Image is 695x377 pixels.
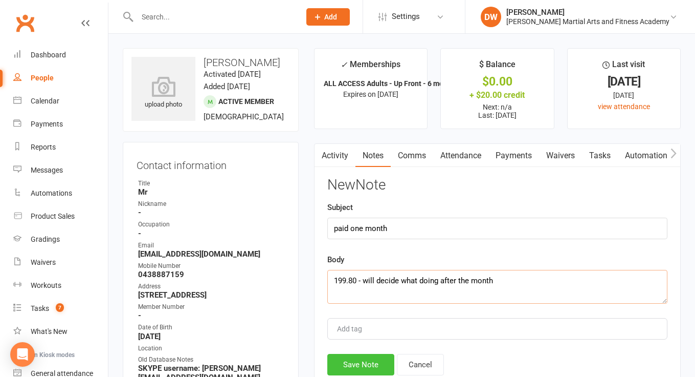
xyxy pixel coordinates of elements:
[138,187,285,197] strong: Mr
[138,229,285,238] strong: -
[506,17,669,26] div: [PERSON_NAME] Martial Arts and Fitness Academy
[13,274,108,297] a: Workouts
[13,182,108,205] a: Automations
[138,199,285,209] div: Nickname
[204,70,261,79] time: Activated [DATE]
[31,235,60,243] div: Gradings
[31,166,63,174] div: Messages
[31,304,49,312] div: Tasks
[31,189,72,197] div: Automations
[355,144,391,167] a: Notes
[137,156,285,171] h3: Contact information
[31,51,66,59] div: Dashboard
[31,212,75,220] div: Product Sales
[327,270,667,304] textarea: 199.80 - will decide what doing after the month
[13,320,108,343] a: What's New
[397,354,444,375] button: Cancel
[131,57,290,68] h3: [PERSON_NAME]
[582,144,618,167] a: Tasks
[138,355,285,365] div: Old Database Notes
[327,354,394,375] button: Save Note
[506,8,669,17] div: [PERSON_NAME]
[204,82,250,91] time: Added [DATE]
[598,102,650,111] a: view attendance
[138,282,285,291] div: Address
[324,79,470,88] strong: ALL ACCESS Adults - Up Front - 6 months - ...
[56,303,64,312] span: 7
[450,103,544,119] p: Next: n/a Last: [DATE]
[31,143,56,151] div: Reports
[327,218,667,239] input: optional
[577,90,671,101] div: [DATE]
[138,241,285,250] div: Email
[336,323,372,335] input: Add tag
[12,10,38,36] a: Clubworx
[138,302,285,312] div: Member Number
[13,297,108,320] a: Tasks 7
[343,90,398,98] span: Expires on [DATE]
[602,58,645,76] div: Last visit
[13,113,108,136] a: Payments
[327,201,353,214] label: Subject
[315,144,355,167] a: Activity
[13,159,108,182] a: Messages
[13,251,108,274] a: Waivers
[31,327,68,336] div: What's New
[391,144,433,167] a: Comms
[31,120,63,128] div: Payments
[138,332,285,341] strong: [DATE]
[138,290,285,300] strong: [STREET_ADDRESS]
[204,112,284,121] span: [DEMOGRAPHIC_DATA]
[13,136,108,159] a: Reports
[479,58,515,76] div: $ Balance
[13,205,108,228] a: Product Sales
[31,281,61,289] div: Workouts
[577,76,671,87] div: [DATE]
[13,67,108,90] a: People
[138,270,285,279] strong: 0438887159
[539,144,582,167] a: Waivers
[138,208,285,217] strong: -
[450,90,544,100] div: + $20.00 credit
[138,323,285,332] div: Date of Birth
[13,228,108,251] a: Gradings
[31,258,56,266] div: Waivers
[10,342,35,367] div: Open Intercom Messenger
[138,220,285,229] div: Occupation
[138,311,285,320] strong: -
[134,10,293,24] input: Search...
[481,7,501,27] div: DW
[138,249,285,259] strong: [EMAIL_ADDRESS][DOMAIN_NAME]
[341,58,400,77] div: Memberships
[31,74,54,82] div: People
[131,76,195,110] div: upload photo
[488,144,539,167] a: Payments
[306,8,350,26] button: Add
[618,144,679,167] a: Automations
[13,90,108,113] a: Calendar
[433,144,488,167] a: Attendance
[218,97,274,106] span: Active member
[327,254,344,266] label: Body
[324,13,337,21] span: Add
[341,60,347,70] i: ✓
[138,344,285,353] div: Location
[31,97,59,105] div: Calendar
[13,44,108,67] a: Dashboard
[138,261,285,271] div: Mobile Number
[450,76,544,87] div: $0.00
[392,5,420,28] span: Settings
[327,177,667,193] h3: New Note
[138,179,285,188] div: Title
